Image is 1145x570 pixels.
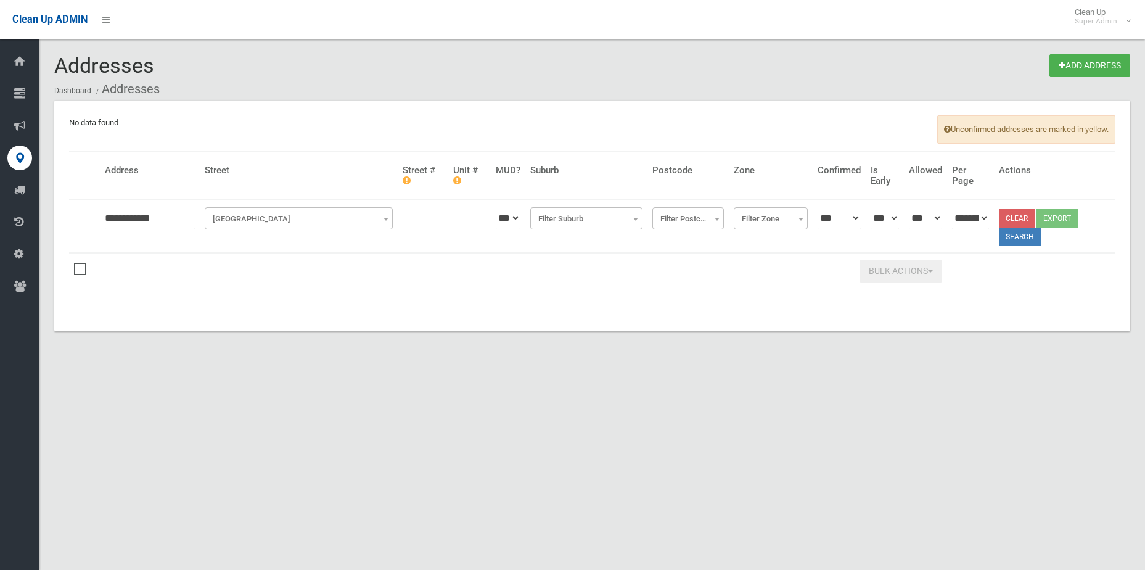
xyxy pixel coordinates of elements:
[1036,209,1078,228] button: Export
[871,165,899,186] h4: Is Early
[530,207,643,229] span: Filter Suburb
[208,210,390,228] span: Filter Street
[999,209,1035,228] a: Clear
[999,228,1041,246] button: Search
[93,78,160,101] li: Addresses
[533,210,640,228] span: Filter Suburb
[1049,54,1130,77] a: Add Address
[453,165,486,186] h4: Unit #
[54,53,154,78] span: Addresses
[999,165,1110,176] h4: Actions
[652,207,723,229] span: Filter Postcode
[909,165,942,176] h4: Allowed
[652,165,723,176] h4: Postcode
[655,210,720,228] span: Filter Postcode
[734,165,808,176] h4: Zone
[54,86,91,95] a: Dashboard
[1069,7,1130,26] span: Clean Up
[737,210,805,228] span: Filter Zone
[734,207,808,229] span: Filter Zone
[952,165,989,186] h4: Per Page
[105,165,195,176] h4: Address
[403,165,443,186] h4: Street #
[937,115,1115,144] span: Unconfirmed addresses are marked in yellow.
[205,207,393,229] span: Filter Street
[496,165,520,176] h4: MUD?
[1075,17,1117,26] small: Super Admin
[205,165,393,176] h4: Street
[12,14,88,25] span: Clean Up ADMIN
[54,101,1130,331] div: No data found
[530,165,643,176] h4: Suburb
[818,165,861,176] h4: Confirmed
